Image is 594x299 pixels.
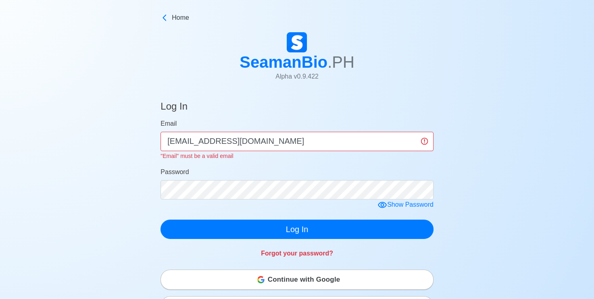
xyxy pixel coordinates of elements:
[160,168,189,175] span: Password
[327,53,354,71] span: .PH
[160,132,434,151] input: Your email
[261,250,333,257] a: Forgot your password?
[240,32,354,88] a: SeamanBio.PHAlpha v0.9.422
[377,200,434,210] div: Show Password
[160,13,434,23] a: Home
[172,13,189,23] span: Home
[160,220,434,239] button: Log In
[160,101,188,116] h4: Log In
[240,72,354,81] p: Alpha v 0.9.422
[287,32,307,52] img: Logo
[268,272,340,288] span: Continue with Google
[160,270,434,290] button: Continue with Google
[240,52,354,72] h1: SeamanBio
[160,153,233,159] small: "Email" must be a valid email
[160,120,177,127] span: Email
